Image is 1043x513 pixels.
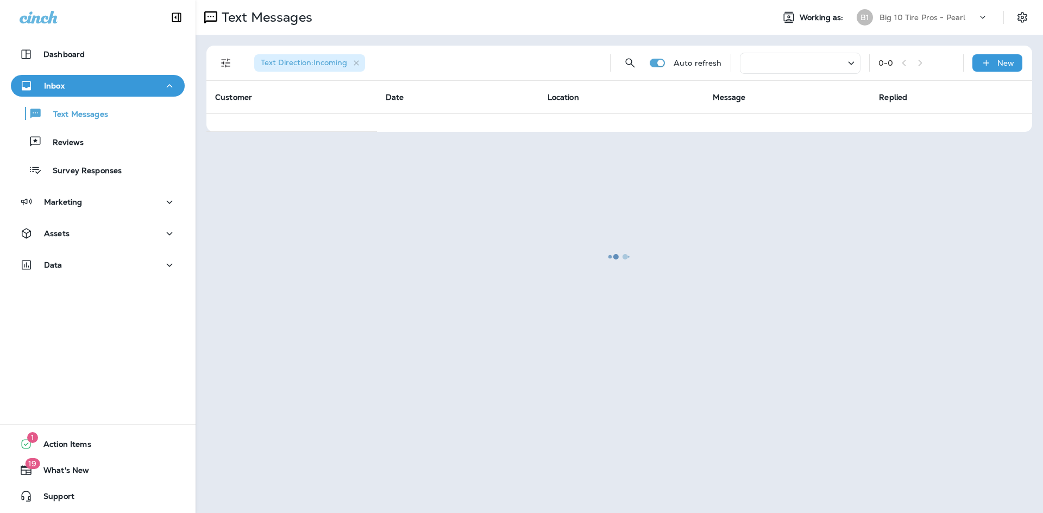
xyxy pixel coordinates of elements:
button: Inbox [11,75,185,97]
span: Support [33,492,74,505]
button: 19What's New [11,459,185,481]
span: What's New [33,466,89,479]
p: Dashboard [43,50,85,59]
p: Survey Responses [42,166,122,176]
button: Text Messages [11,102,185,125]
button: Support [11,485,185,507]
button: 1Action Items [11,433,185,455]
span: 1 [27,432,38,443]
p: New [997,59,1014,67]
p: Assets [44,229,70,238]
p: Marketing [44,198,82,206]
button: Dashboard [11,43,185,65]
button: Data [11,254,185,276]
p: Inbox [44,81,65,90]
button: Assets [11,223,185,244]
p: Data [44,261,62,269]
p: Reviews [42,138,84,148]
button: Survey Responses [11,159,185,181]
button: Marketing [11,191,185,213]
span: 19 [25,458,40,469]
p: Text Messages [42,110,108,120]
span: Action Items [33,440,91,453]
button: Collapse Sidebar [161,7,192,28]
button: Reviews [11,130,185,153]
